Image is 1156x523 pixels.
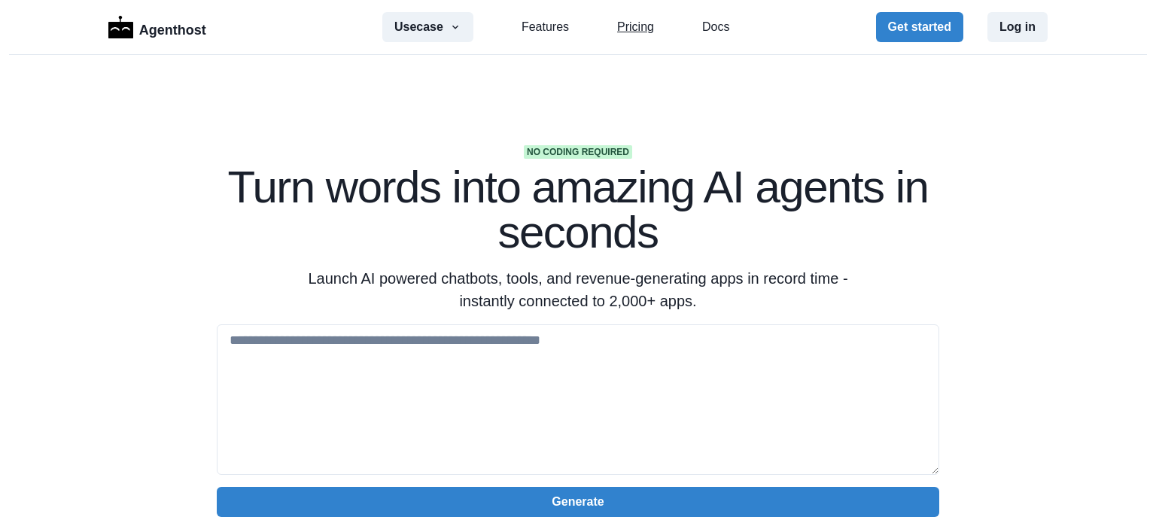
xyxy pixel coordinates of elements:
[987,12,1048,42] button: Log in
[522,18,569,36] a: Features
[524,145,632,159] span: No coding required
[617,18,654,36] a: Pricing
[139,14,206,41] p: Agenthost
[108,14,206,41] a: LogoAgenthost
[289,267,867,312] p: Launch AI powered chatbots, tools, and revenue-generating apps in record time - instantly connect...
[217,165,939,255] h1: Turn words into amazing AI agents in seconds
[702,18,729,36] a: Docs
[217,487,939,517] button: Generate
[876,12,963,42] button: Get started
[108,16,133,38] img: Logo
[382,12,473,42] button: Usecase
